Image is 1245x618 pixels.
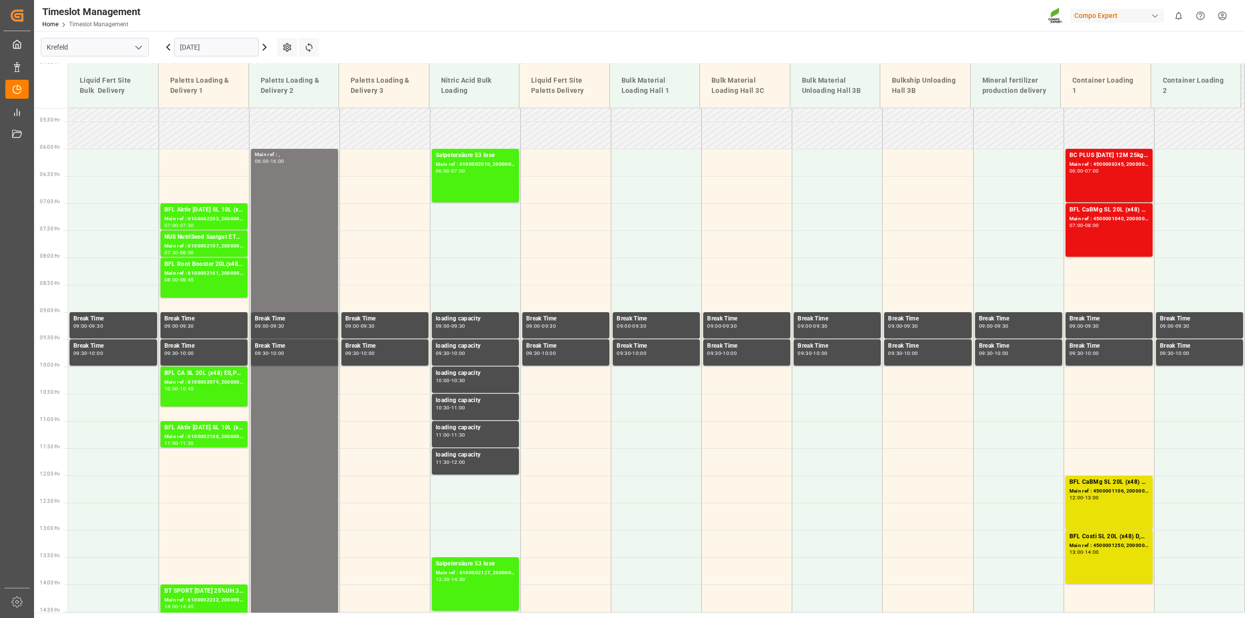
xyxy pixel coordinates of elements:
div: 14:00 [164,604,178,609]
div: Container Loading 1 [1068,71,1143,100]
div: 10:00 [1175,351,1190,355]
div: Main ref : 6100002232, 2000000946 [164,596,244,604]
div: 09:30 [270,324,285,328]
div: 09:30 [542,324,556,328]
div: 09:00 [617,324,631,328]
div: - [450,460,451,464]
div: - [88,324,89,328]
div: - [178,278,179,282]
button: open menu [131,40,145,55]
div: - [450,577,451,582]
div: 08:00 [164,278,178,282]
div: Liquid Fert Site Bulk Delivery [76,71,150,100]
div: Main ref : 6100002188, 2000001725 [164,433,244,441]
div: Main ref : 4500001106, 2000001155 [1069,487,1149,495]
div: 10:00 [995,351,1009,355]
div: - [812,351,813,355]
div: 10:30 [451,378,465,383]
span: 05:30 Hr [40,117,60,123]
div: loading capacity [436,396,515,406]
div: loading capacity [436,369,515,378]
div: Salpetersäure 53 lose [436,559,515,569]
div: 10:00 [451,351,465,355]
div: 09:30 [798,351,812,355]
div: Salpetersäure 53 lose [436,151,515,160]
div: Main ref : 6100002127, 2000001649 [436,569,515,577]
div: - [540,324,542,328]
div: 13:30 [436,577,450,582]
div: 09:30 [73,351,88,355]
span: 11:00 Hr [40,417,60,422]
div: 10:30 [436,406,450,410]
span: 13:30 Hr [40,553,60,558]
div: 07:00 [1085,169,1099,173]
div: 11:00 [451,406,465,410]
div: 09:30 [89,324,103,328]
div: 10:00 [270,351,285,355]
div: Main ref : 4500000245, 2000000163 [1069,160,1149,169]
div: Timeslot Management [42,4,141,19]
div: 09:00 [888,324,902,328]
div: Break Time [1069,341,1149,351]
div: Break Time [888,314,967,324]
div: - [450,406,451,410]
span: 06:30 Hr [40,172,60,177]
div: 07:00 [1069,223,1084,228]
div: 10:00 [723,351,737,355]
div: Break Time [979,341,1058,351]
div: Break Time [255,341,334,351]
div: 08:00 [180,250,194,255]
span: 08:00 Hr [40,253,60,259]
div: 09:30 [164,351,178,355]
div: Break Time [888,341,967,351]
div: loading capacity [436,450,515,460]
div: Break Time [617,314,696,324]
div: Break Time [1069,314,1149,324]
div: Break Time [798,341,877,351]
div: 09:30 [617,351,631,355]
a: Home [42,21,58,28]
div: 14:00 [1085,550,1099,554]
div: 12:00 [1069,495,1084,500]
div: 09:30 [904,324,918,328]
div: 09:30 [451,324,465,328]
div: - [993,324,994,328]
span: 10:30 Hr [40,389,60,395]
span: 12:00 Hr [40,471,60,477]
div: BT SPORT [DATE] 25%UH 3M 25kg (x40) INTBT FAIR 25-5-8 35%UH 3M 25kg (x40) INTFLO T CLUB [DATE] 25... [164,586,244,596]
span: 14:00 Hr [40,580,60,585]
div: loading capacity [436,423,515,433]
div: 10:00 [632,351,646,355]
span: 08:30 Hr [40,281,60,286]
span: 13:00 Hr [40,526,60,531]
div: - [450,433,451,437]
div: 10:45 [180,387,194,391]
div: 07:30 [164,250,178,255]
div: - [178,441,179,445]
div: Bulkship Unloading Hall 3B [888,71,962,100]
div: 09:00 [798,324,812,328]
div: Main ref : 6100002203, 2000001711 [164,215,244,223]
div: 09:00 [1069,324,1084,328]
img: Screenshot%202023-09-29%20at%2010.02.21.png_1712312052.png [1048,7,1064,24]
div: BFL Root Booster 20L(x48) DE,ES,FR,NL,ENTPL N 12-4-6 25kg (x40) D,A,CHBFL ReSist SL (new) 10L (x6... [164,260,244,269]
div: - [268,159,270,163]
div: Break Time [345,314,425,324]
div: Paletts Loading & Delivery 2 [257,71,331,100]
div: Break Time [345,341,425,351]
div: BC PLUS [DATE] 12M 25kg (x42) INTBC PLUS [DATE] 6M 1050kg UN CAN BBBC PLUS [DATE] 6M 1050kg UN CA... [1069,151,1149,160]
div: Compo Expert [1070,9,1164,23]
div: - [268,351,270,355]
div: - [359,351,361,355]
div: 13:00 [1085,495,1099,500]
div: Main ref : 4500001250, 2000001461 [1069,542,1149,550]
div: - [721,324,723,328]
div: Break Time [1160,314,1239,324]
div: - [450,169,451,173]
div: 09:30 [255,351,269,355]
div: Break Time [255,314,334,324]
div: 09:30 [1085,324,1099,328]
div: 08:45 [180,278,194,282]
div: 10:00 [164,387,178,391]
div: 13:00 [1069,550,1084,554]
